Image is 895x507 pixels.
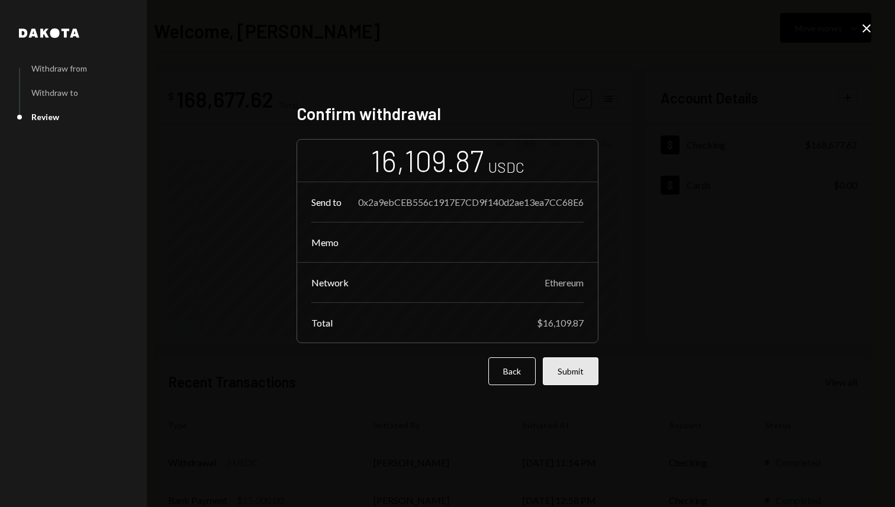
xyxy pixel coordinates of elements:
[311,277,349,288] div: Network
[311,317,333,328] div: Total
[537,317,584,328] div: $16,109.87
[311,196,342,208] div: Send to
[488,157,524,177] div: USDC
[31,63,87,73] div: Withdraw from
[31,112,59,122] div: Review
[31,88,78,98] div: Withdraw to
[545,277,584,288] div: Ethereum
[358,196,584,208] div: 0x2a9ebCEB556c1917E7CD9f140d2ae13ea7CC68E6
[488,357,536,385] button: Back
[297,102,598,125] h2: Confirm withdrawal
[543,357,598,385] button: Submit
[311,237,339,248] div: Memo
[371,142,484,179] div: 16,109.87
